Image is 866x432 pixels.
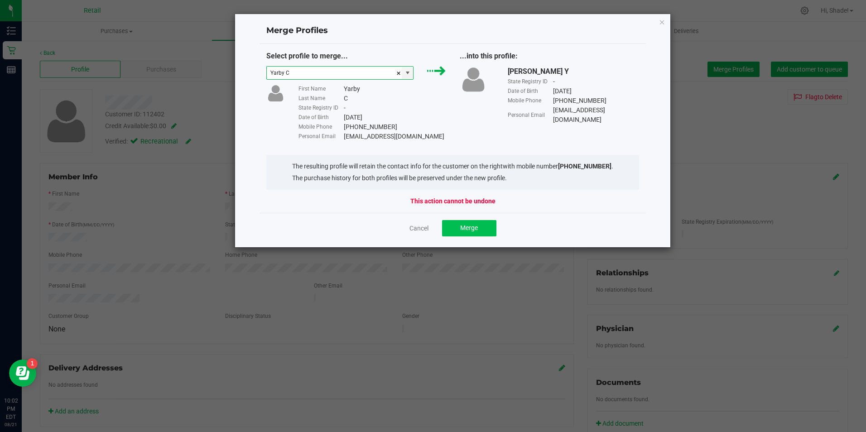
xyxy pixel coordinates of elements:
[460,66,487,93] img: user-icon.png
[409,224,428,233] a: Cancel
[396,67,401,80] span: clear
[344,94,348,103] div: C
[460,52,518,60] span: ...into this profile:
[298,85,344,93] div: First Name
[508,111,553,119] div: Personal Email
[298,94,344,102] div: Last Name
[266,52,348,60] span: Select profile to merge...
[27,358,38,369] iframe: Resource center unread badge
[410,197,496,206] strong: This action cannot be undone
[508,66,569,77] div: [PERSON_NAME] Y
[442,220,496,236] button: Merge
[266,84,285,103] img: user-icon.png
[298,113,344,121] div: Date of Birth
[267,67,402,79] input: Type customer name to search
[553,77,555,86] div: -
[266,25,640,37] h4: Merge Profiles
[508,77,553,86] div: State Registry ID
[292,173,613,183] li: The purchase history for both profiles will be preserved under the new profile.
[427,66,446,76] img: green_arrow.svg
[553,96,606,106] div: [PHONE_NUMBER]
[298,123,344,131] div: Mobile Phone
[508,87,553,95] div: Date of Birth
[344,113,362,122] div: [DATE]
[292,162,613,171] li: The resulting profile will retain the contact info for the customer on the right
[344,103,346,113] div: -
[503,163,613,170] span: with mobile number .
[558,163,611,170] strong: [PHONE_NUMBER]
[460,224,478,231] span: Merge
[344,132,444,141] div: [EMAIL_ADDRESS][DOMAIN_NAME]
[9,360,36,387] iframe: Resource center
[553,106,639,125] div: [EMAIL_ADDRESS][DOMAIN_NAME]
[344,84,360,94] div: Yarby
[298,132,344,140] div: Personal Email
[298,104,344,112] div: State Registry ID
[553,86,572,96] div: [DATE]
[344,122,397,132] div: [PHONE_NUMBER]
[508,96,553,105] div: Mobile Phone
[659,16,665,27] button: Close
